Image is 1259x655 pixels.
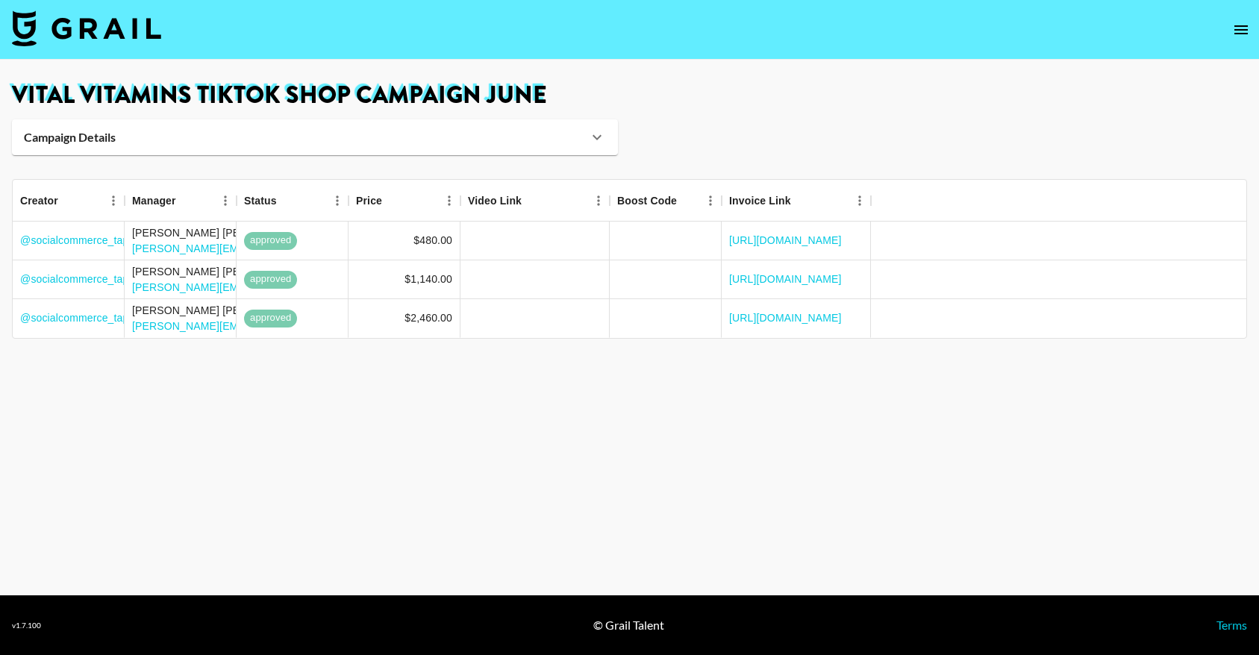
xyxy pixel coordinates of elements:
div: Boost Code [617,180,677,222]
div: Creator [13,180,125,222]
div: Price [356,180,382,222]
div: Status [244,180,277,222]
a: @socialcommerce_tap_us [20,272,146,286]
a: @socialcommerce_tap_us [20,233,146,248]
div: Video Link [460,180,610,222]
a: [PERSON_NAME][EMAIL_ADDRESS][DOMAIN_NAME] [132,320,400,332]
button: Sort [382,190,403,211]
button: Menu [849,189,871,212]
div: Manager [132,180,176,222]
img: Grail Talent [12,10,161,46]
button: Menu [326,189,349,212]
a: [URL][DOMAIN_NAME] [729,272,842,286]
a: [PERSON_NAME][EMAIL_ADDRESS][DOMAIN_NAME] [132,281,400,293]
div: Video Link [468,180,522,222]
div: v 1.7.100 [12,621,41,630]
button: open drawer [1226,15,1256,45]
div: [PERSON_NAME] [PERSON_NAME] [132,303,400,318]
button: Sort [677,190,698,211]
a: Terms [1216,618,1247,632]
h1: Vital Vitamins TikTok Shop Campaign June [12,84,1247,107]
div: Boost Code [610,180,722,222]
div: [PERSON_NAME] [PERSON_NAME] [132,264,400,279]
div: Creator [20,180,58,222]
button: Sort [522,190,543,211]
div: © Grail Talent [593,618,664,633]
div: $1,140.00 [404,272,452,286]
span: approved [244,272,297,286]
a: [URL][DOMAIN_NAME] [729,233,842,248]
div: Price [349,180,460,222]
div: Invoice Link [729,180,791,222]
button: Menu [214,189,237,212]
a: @socialcommerce_tap_us [20,310,146,325]
a: [URL][DOMAIN_NAME] [729,310,842,325]
button: Sort [277,190,298,211]
button: Sort [176,190,197,211]
span: approved [244,311,297,325]
button: Menu [102,189,125,212]
button: Sort [58,190,79,211]
div: Campaign Details [12,119,618,155]
div: $480.00 [413,233,452,248]
span: approved [244,234,297,248]
div: Invoice Link [722,180,871,222]
strong: Campaign Details [24,130,116,145]
div: Status [237,180,349,222]
div: [PERSON_NAME] [PERSON_NAME] [132,225,400,240]
button: Menu [438,189,460,212]
a: [PERSON_NAME][EMAIL_ADDRESS][DOMAIN_NAME] [132,242,400,254]
div: $2,460.00 [404,310,452,325]
button: Menu [587,189,610,212]
button: Sort [791,190,812,211]
button: Menu [699,189,722,212]
div: Manager [125,180,237,222]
